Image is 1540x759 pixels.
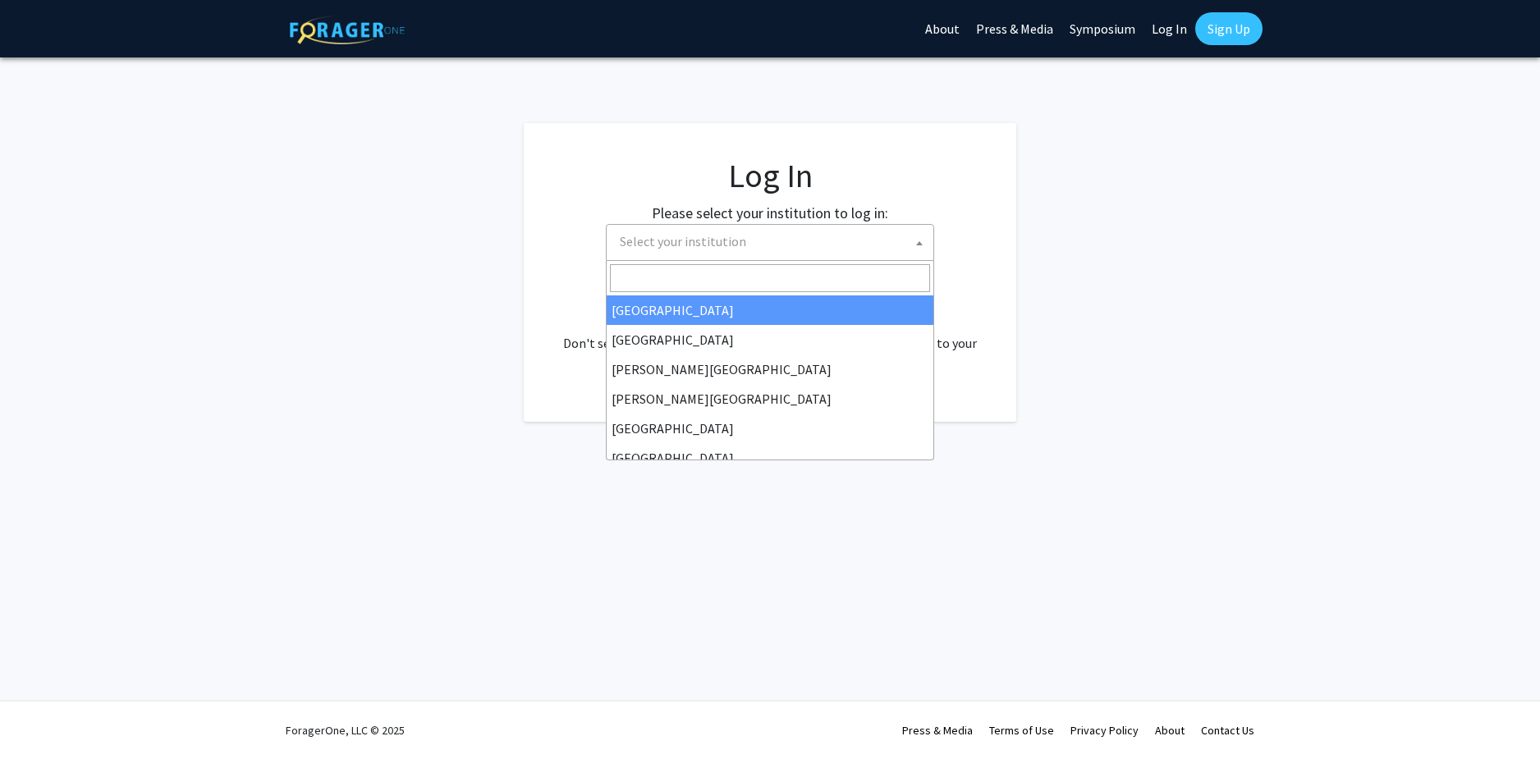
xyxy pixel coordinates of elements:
div: No account? . Don't see your institution? about bringing ForagerOne to your institution. [557,294,983,373]
input: Search [610,264,930,292]
h1: Log In [557,156,983,195]
li: [GEOGRAPHIC_DATA] [607,443,933,473]
span: Select your institution [606,224,934,261]
span: Select your institution [613,225,933,258]
img: ForagerOne Logo [290,16,405,44]
a: Privacy Policy [1070,723,1139,738]
span: Select your institution [620,233,746,249]
li: [PERSON_NAME][GEOGRAPHIC_DATA] [607,384,933,414]
li: [GEOGRAPHIC_DATA] [607,414,933,443]
li: [GEOGRAPHIC_DATA] [607,295,933,325]
a: Sign Up [1195,12,1263,45]
a: Terms of Use [989,723,1054,738]
a: Contact Us [1201,723,1254,738]
a: Press & Media [902,723,973,738]
a: About [1155,723,1185,738]
label: Please select your institution to log in: [652,202,888,224]
li: [GEOGRAPHIC_DATA] [607,325,933,354]
div: ForagerOne, LLC © 2025 [286,702,405,759]
li: [PERSON_NAME][GEOGRAPHIC_DATA] [607,354,933,384]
